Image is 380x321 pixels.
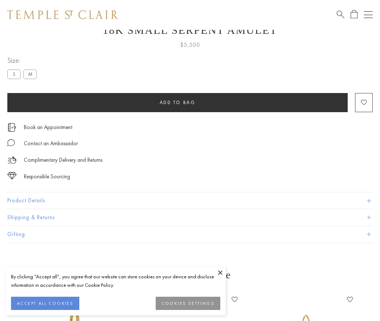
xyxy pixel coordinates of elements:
[7,24,373,36] h1: 18K Small Serpent Amulet
[24,123,72,131] a: Book an Appointment
[7,172,17,179] img: icon_sourcing.svg
[7,156,17,165] img: icon_delivery.svg
[11,272,220,289] div: By clicking “Accept all”, you agree that our website can store cookies on your device and disclos...
[7,93,348,112] button: Add to bag
[160,99,196,106] span: Add to bag
[7,209,373,226] button: Shipping & Returns
[11,297,79,310] button: ACCEPT ALL COOKIES
[351,10,358,19] a: Open Shopping Bag
[7,54,40,67] span: Size:
[7,10,118,19] img: Temple St. Clair
[7,226,373,243] button: Gifting
[24,139,78,148] div: Contact an Ambassador
[24,172,70,181] div: Responsible Sourcing
[7,123,16,132] img: icon_appointment.svg
[7,139,15,146] img: MessageIcon-01_2.svg
[156,297,220,310] button: COOKIES SETTINGS
[7,69,21,79] label: S
[337,10,344,19] a: Search
[7,192,373,209] button: Product Details
[364,10,373,19] button: Open navigation
[24,156,102,165] p: Complimentary Delivery and Returns
[180,40,200,50] span: $5,500
[23,69,37,79] label: M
